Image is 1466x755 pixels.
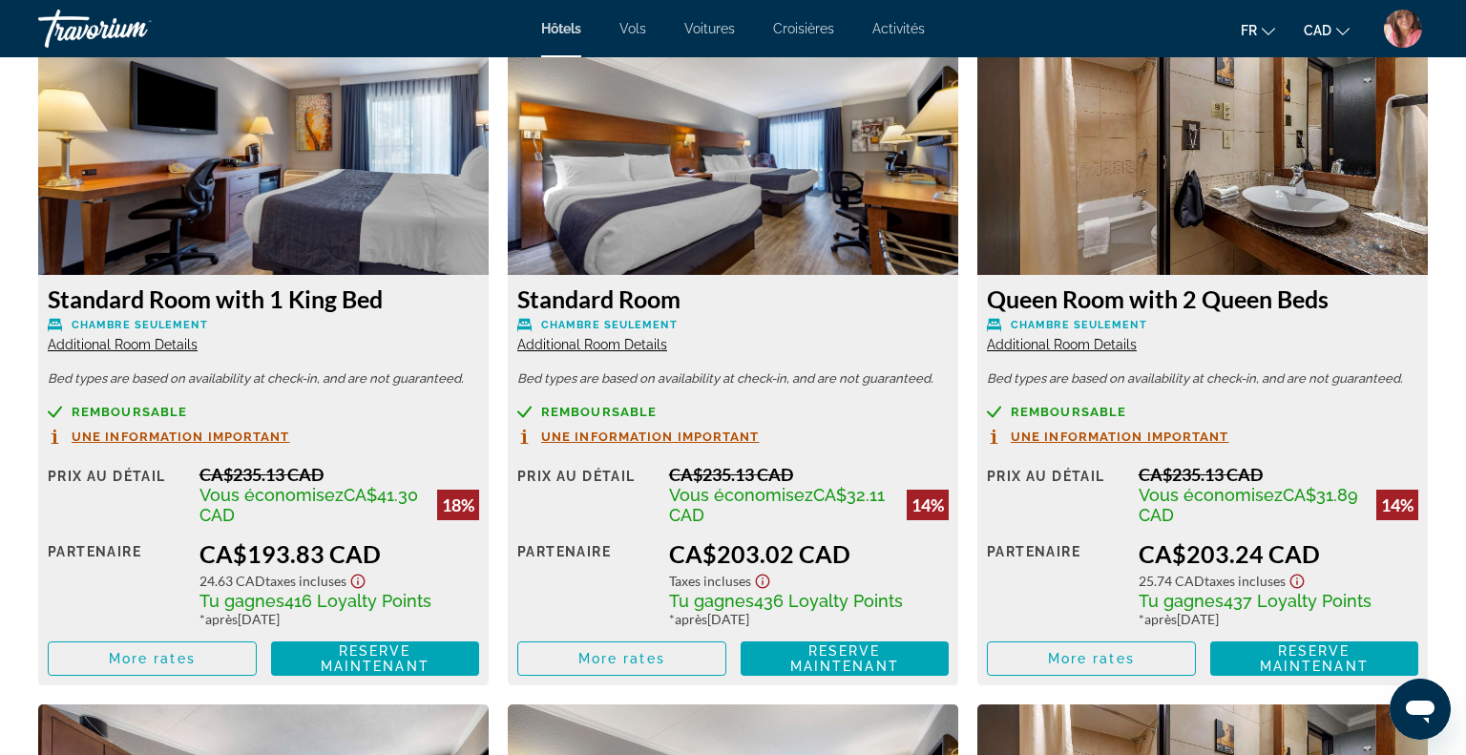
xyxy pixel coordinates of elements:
[517,372,949,386] p: Bed types are based on availability at check-in, and are not guaranteed.
[987,284,1418,313] h3: Queen Room with 2 Queen Beds
[1304,23,1331,38] span: CAD
[872,21,925,36] a: Activités
[508,36,958,275] img: Standard Room
[751,568,774,590] button: Show Taxes and Fees disclaimer
[1224,591,1372,611] span: 437 Loyalty Points
[541,430,760,443] span: Une information important
[1011,319,1147,331] span: Chambre seulement
[437,490,479,520] div: 18%
[38,4,229,53] a: Travorium
[1139,539,1418,568] div: CA$203.24 CAD
[1390,679,1451,740] iframe: Bouton de lancement de la fenêtre de messagerie
[1304,16,1350,44] button: Change currency
[987,641,1196,676] button: More rates
[1048,651,1135,666] span: More rates
[1241,16,1275,44] button: Change language
[1384,10,1422,48] img: User image
[987,405,1418,419] a: Remboursable
[72,406,187,418] span: Remboursable
[1011,406,1126,418] span: Remboursable
[48,429,290,445] button: Une information important
[1378,9,1428,49] button: User Menu
[541,406,657,418] span: Remboursable
[517,641,726,676] button: More rates
[684,21,735,36] a: Voitures
[1139,591,1224,611] span: Tu gagnes
[265,573,346,589] span: Taxes incluses
[72,430,290,443] span: Une information important
[517,284,949,313] h3: Standard Room
[109,651,196,666] span: More rates
[741,641,950,676] button: Reserve maintenant
[48,337,198,352] span: Additional Room Details
[578,651,665,666] span: More rates
[199,573,265,589] span: 24.63 CAD
[517,464,655,525] div: Prix au détail
[284,591,431,611] span: 416 Loyalty Points
[48,464,185,525] div: Prix au détail
[1139,611,1418,627] div: * [DATE]
[669,539,949,568] div: CA$203.02 CAD
[199,485,418,525] span: CA$41.30 CAD
[346,568,369,590] button: Show Taxes and Fees disclaimer
[987,429,1229,445] button: Une information important
[675,611,707,627] span: après
[669,573,751,589] span: Taxes incluses
[38,36,489,275] img: Standard Room with 1 King Bed
[1139,485,1283,505] span: Vous économisez
[48,284,479,313] h3: Standard Room with 1 King Bed
[987,372,1418,386] p: Bed types are based on availability at check-in, and are not guaranteed.
[48,539,185,627] div: Partenaire
[541,21,581,36] a: Hôtels
[1139,573,1204,589] span: 25.74 CAD
[669,464,949,485] div: CA$235.13 CAD
[619,21,646,36] a: Vols
[199,539,479,568] div: CA$193.83 CAD
[517,405,949,419] a: Remboursable
[669,611,949,627] div: * [DATE]
[541,319,678,331] span: Chambre seulement
[1286,568,1309,590] button: Show Taxes and Fees disclaimer
[907,490,949,520] div: 14%
[987,464,1124,525] div: Prix au détail
[1144,611,1177,627] span: après
[669,485,813,505] span: Vous économisez
[1241,23,1257,38] span: fr
[987,337,1137,352] span: Additional Room Details
[1011,430,1229,443] span: Une information important
[517,539,655,627] div: Partenaire
[72,319,208,331] span: Chambre seulement
[48,405,479,419] a: Remboursable
[1210,641,1419,676] button: Reserve maintenant
[1139,485,1358,525] span: CA$31.89 CAD
[199,485,344,505] span: Vous économisez
[199,611,479,627] div: * [DATE]
[1376,490,1418,520] div: 14%
[1139,464,1418,485] div: CA$235.13 CAD
[48,372,479,386] p: Bed types are based on availability at check-in, and are not guaranteed.
[754,591,903,611] span: 436 Loyalty Points
[517,429,760,445] button: Une information important
[48,641,257,676] button: More rates
[669,591,754,611] span: Tu gagnes
[199,464,479,485] div: CA$235.13 CAD
[773,21,834,36] a: Croisières
[271,641,480,676] button: Reserve maintenant
[199,591,284,611] span: Tu gagnes
[790,643,899,674] span: Reserve maintenant
[1204,573,1286,589] span: Taxes incluses
[977,36,1428,275] img: Queen Room with 2 Queen Beds
[517,337,667,352] span: Additional Room Details
[205,611,238,627] span: après
[987,539,1124,627] div: Partenaire
[321,643,429,674] span: Reserve maintenant
[1260,643,1369,674] span: Reserve maintenant
[669,485,885,525] span: CA$32.11 CAD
